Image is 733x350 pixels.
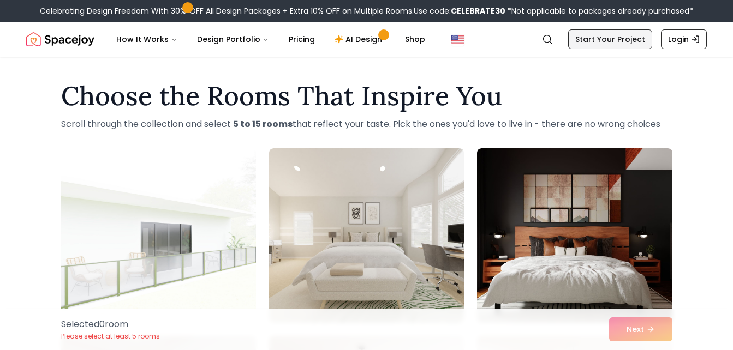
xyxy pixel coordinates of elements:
[269,148,464,323] img: Room room-2
[568,29,652,49] a: Start Your Project
[477,148,672,323] img: Room room-3
[280,28,324,50] a: Pricing
[414,5,505,16] span: Use code:
[326,28,394,50] a: AI Design
[61,83,672,109] h1: Choose the Rooms That Inspire You
[396,28,434,50] a: Shop
[233,118,293,130] strong: 5 to 15 rooms
[661,29,707,49] a: Login
[108,28,434,50] nav: Main
[40,5,693,16] div: Celebrating Design Freedom With 30% OFF All Design Packages + Extra 10% OFF on Multiple Rooms.
[26,22,707,57] nav: Global
[61,318,160,331] p: Selected 0 room
[61,118,672,131] p: Scroll through the collection and select that reflect your taste. Pick the ones you'd love to liv...
[61,332,160,341] p: Please select at least 5 rooms
[451,33,464,46] img: United States
[26,28,94,50] a: Spacejoy
[505,5,693,16] span: *Not applicable to packages already purchased*
[61,148,256,323] img: Room room-1
[451,5,505,16] b: CELEBRATE30
[188,28,278,50] button: Design Portfolio
[26,28,94,50] img: Spacejoy Logo
[108,28,186,50] button: How It Works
